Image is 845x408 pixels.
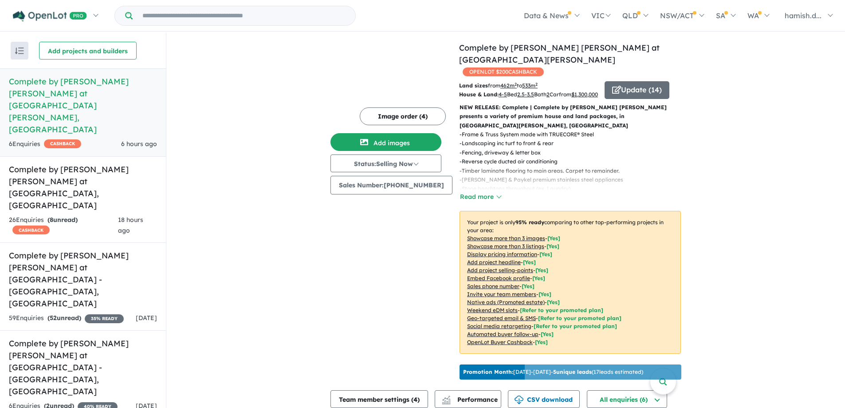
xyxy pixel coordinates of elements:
[467,307,518,313] u: Weekend eDM slots
[553,368,592,375] b: 5 unique leads
[605,81,669,99] button: Update (14)
[134,6,354,25] input: Try estate name, suburb, builder or developer
[463,368,643,376] p: [DATE] - [DATE] - ( 17 leads estimated)
[547,299,560,305] span: [Yes]
[508,390,580,408] button: CSV download
[460,166,688,175] p: - Timber laminate flooring to main areas. Carpet to remainder.
[547,235,560,242] span: [ Yes ]
[460,211,681,354] p: Your project is only comparing to other top-performing projects in your area: - - - - - - - - - -...
[442,396,450,400] img: line-chart.svg
[517,82,538,89] span: to
[330,154,441,172] button: Status:Selling Now
[522,283,535,289] span: [ Yes ]
[330,176,452,194] button: Sales Number:[PHONE_NUMBER]
[460,130,688,139] p: - Frame & Truss System made with TRUECORE® Steel
[467,339,533,345] u: OpenLot Buyer Cashback
[136,314,157,322] span: [DATE]
[785,11,821,20] span: hamish.d...
[459,82,488,89] b: Land sizes
[535,82,538,87] sup: 2
[467,235,545,242] u: Showcase more than 3 images
[517,91,534,98] u: 2.5-3.5
[459,90,598,99] p: Bed Bath Car from
[467,291,536,297] u: Invite your team members
[463,67,544,76] span: OPENLOT $ 200 CASHBACK
[546,243,559,250] span: [ Yes ]
[535,267,548,273] span: [ Yes ]
[467,315,536,321] u: Geo-targeted email & SMS
[9,313,124,324] div: 59 Enquir ies
[85,314,124,323] span: 35 % READY
[330,133,441,151] button: Add images
[467,299,545,305] u: Native ads (Promoted estate)
[413,396,417,404] span: 4
[360,107,446,125] button: Image order (4)
[538,291,551,297] span: [ Yes ]
[534,323,617,329] span: [Refer to your promoted plan]
[330,390,428,408] button: Team member settings (4)
[515,219,544,226] b: 95 % ready
[442,399,451,404] img: bar-chart.svg
[459,91,499,98] b: House & Land:
[118,216,143,234] span: 18 hours ago
[467,243,544,250] u: Showcase more than 3 listings
[515,396,523,404] img: download icon
[546,91,550,98] u: 2
[460,184,688,193] p: - Stone benchtops throughout (ex. Laundry)
[15,48,24,54] img: sort.svg
[460,148,688,157] p: - Fencing, driveway & letter box
[9,337,157,397] h5: Complete by [PERSON_NAME] [PERSON_NAME] at [GEOGRAPHIC_DATA] - [GEOGRAPHIC_DATA] , [GEOGRAPHIC_DATA]
[523,259,536,265] span: [ Yes ]
[539,251,552,257] span: [ Yes ]
[9,163,157,211] h5: Complete by [PERSON_NAME] [PERSON_NAME] at [GEOGRAPHIC_DATA] , [GEOGRAPHIC_DATA]
[515,82,517,87] sup: 2
[467,283,519,289] u: Sales phone number
[467,323,531,329] u: Social media retargeting
[9,75,157,135] h5: Complete by [PERSON_NAME] [PERSON_NAME] at [GEOGRAPHIC_DATA][PERSON_NAME] , [GEOGRAPHIC_DATA]
[459,81,598,90] p: from
[538,315,621,321] span: [Refer to your promoted plan]
[443,396,498,404] span: Performance
[463,368,513,375] b: Promotion Month:
[50,314,57,322] span: 52
[522,82,538,89] u: 533 m
[50,216,53,224] span: 8
[12,226,50,234] span: CASHBACK
[39,42,137,59] button: Add projects and builders
[121,140,157,148] span: 6 hours ago
[535,339,548,345] span: [Yes]
[47,314,81,322] strong: ( unread)
[467,251,537,257] u: Display pricing information
[571,91,598,98] u: $ 1,300,000
[460,175,688,184] p: - [PERSON_NAME] & Paykel premium stainless steel appliances
[9,250,157,309] h5: Complete by [PERSON_NAME] [PERSON_NAME] at [GEOGRAPHIC_DATA] - [GEOGRAPHIC_DATA] , [GEOGRAPHIC_DATA]
[435,390,501,408] button: Performance
[467,259,521,265] u: Add project headline
[500,82,517,89] u: 462 m
[467,331,538,337] u: Automated buyer follow-up
[459,43,660,65] a: Complete by [PERSON_NAME] [PERSON_NAME] at [GEOGRAPHIC_DATA][PERSON_NAME]
[44,139,81,148] span: CASHBACK
[9,215,118,236] div: 26 Enquir ies
[499,91,507,98] u: 4-5
[460,192,501,202] button: Read more
[541,331,554,337] span: [Yes]
[9,139,81,150] div: 6 Enquir ies
[467,275,530,281] u: Embed Facebook profile
[47,216,78,224] strong: ( unread)
[460,103,681,130] p: NEW RELEASE: Complete | Complete by [PERSON_NAME] [PERSON_NAME] presents a variety of premium hou...
[467,267,533,273] u: Add project selling-points
[460,139,688,148] p: - Landscaping inc turf to front & rear
[532,275,545,281] span: [ Yes ]
[587,390,667,408] button: All enquiries (6)
[520,307,603,313] span: [Refer to your promoted plan]
[460,157,688,166] p: - Reverse cycle ducted air conditioning
[13,11,87,22] img: Openlot PRO Logo White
